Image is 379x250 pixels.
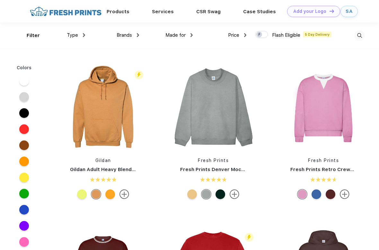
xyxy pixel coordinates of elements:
div: Heathered Grey [201,189,211,199]
div: Denim Blue [312,189,321,199]
a: Fresh Prints [198,158,229,163]
img: more.svg [340,189,349,199]
a: Fresh Prints Denver Mock Neck Heavyweight Sweatshirt [180,167,320,172]
img: func=resize&h=266 [281,65,366,151]
img: dropdown.png [83,33,85,37]
div: Burgundy [326,189,335,199]
img: dropdown.png [244,33,246,37]
span: Brands [117,32,132,38]
span: Price [228,32,239,38]
img: more.svg [230,189,239,199]
a: Gildan Adult Heavy Blend 8 Oz. 50/50 Hooded Sweatshirt [70,167,210,172]
div: Forest Green [216,189,225,199]
a: Products [107,9,129,14]
img: flash_active_toggle.svg [135,71,143,79]
span: Type [67,32,78,38]
img: desktop_search.svg [354,30,365,41]
div: Safety Green [77,189,87,199]
div: SA [346,9,353,14]
div: Add your Logo [293,9,326,14]
img: dropdown.png [190,33,193,37]
img: dropdown.png [137,33,139,37]
img: fo%20logo%202.webp [28,6,103,17]
div: Old Gold [91,189,101,199]
span: 5 Day Delivery [303,32,331,37]
img: func=resize&h=266 [171,65,256,151]
div: Pink [297,189,307,199]
div: Filter [27,32,40,39]
a: Fresh Prints Retro Crewneck [290,167,362,172]
img: func=resize&h=266 [60,65,146,151]
a: SA [340,6,358,17]
div: Bahama Yellow [187,189,197,199]
a: Fresh Prints [308,158,339,163]
span: Made for [165,32,186,38]
img: DT [330,9,334,13]
a: Gildan [95,158,111,163]
div: Colors [12,64,37,71]
span: Flash Eligible [272,32,300,38]
div: Gold [105,189,115,199]
img: more.svg [119,189,129,199]
img: flash_active_toggle.svg [245,233,253,242]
